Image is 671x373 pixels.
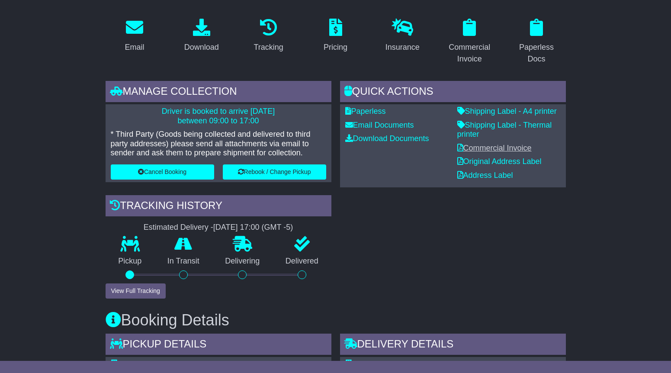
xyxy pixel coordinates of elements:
[340,81,566,104] div: Quick Actions
[273,257,331,266] p: Delivered
[440,16,499,68] a: Commercial Invoice
[457,107,557,116] a: Shipping Label - A4 printer
[212,257,273,266] p: Delivering
[385,42,420,53] div: Insurance
[457,144,532,152] a: Commercial Invoice
[457,157,542,166] a: Original Address Label
[213,223,293,232] div: [DATE] 17:00 (GMT -5)
[106,223,331,232] div: Estimated Delivery -
[154,257,212,266] p: In Transit
[513,42,560,65] div: Paperless Docs
[106,312,566,329] h3: Booking Details
[345,134,429,143] a: Download Documents
[254,42,283,53] div: Tracking
[123,360,192,368] span: MBE Malvern Retail
[111,130,326,158] p: * Third Party (Goods being collected and delivered to third party addresses) please send all atta...
[106,81,331,104] div: Manage collection
[223,164,326,180] button: Rebook / Change Pickup
[324,42,347,53] div: Pricing
[380,16,425,56] a: Insurance
[106,257,155,266] p: Pickup
[340,334,566,357] div: Delivery Details
[106,334,331,357] div: Pickup Details
[457,121,552,139] a: Shipping Label - Thermal printer
[345,121,414,129] a: Email Documents
[111,107,326,125] p: Driver is booked to arrive [DATE] between 09:00 to 17:00
[184,42,219,53] div: Download
[179,16,225,56] a: Download
[345,107,386,116] a: Paperless
[457,171,513,180] a: Address Label
[125,42,144,53] div: Email
[111,164,214,180] button: Cancel Booking
[357,360,398,368] span: Family Tree
[119,16,150,56] a: Email
[446,42,493,65] div: Commercial Invoice
[106,283,166,299] button: View Full Tracking
[507,16,566,68] a: Paperless Docs
[106,195,331,219] div: Tracking history
[318,16,353,56] a: Pricing
[248,16,289,56] a: Tracking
